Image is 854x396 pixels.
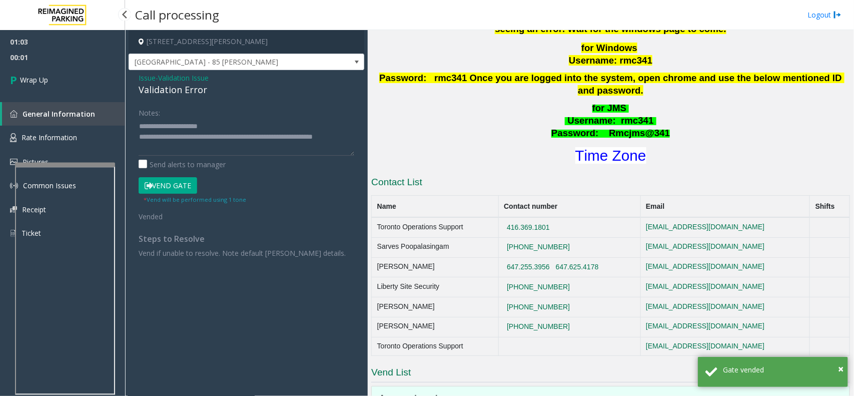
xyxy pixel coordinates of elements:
button: [PHONE_NUMBER] [504,322,573,331]
span: [GEOGRAPHIC_DATA] - 85 [PERSON_NAME] [129,54,317,70]
span: Wrap Up [20,75,48,85]
th: Email [640,196,810,218]
td: [PERSON_NAME] [372,297,498,317]
span: Password: rmc341 Once you are logged into the system, open chrome and use the below mentioned ID ... [379,73,844,96]
span: Username: rmc341 [569,55,652,66]
h3: Contact List [371,176,850,192]
span: Issue [139,73,156,83]
a: Time Zone [575,147,646,164]
h3: Call processing [130,3,224,27]
div: Gate vended [723,364,840,375]
td: Toronto Operations Support [372,217,498,237]
a: [EMAIL_ADDRESS][DOMAIN_NAME] [646,223,764,231]
th: Name [372,196,498,218]
button: 416.369.1801 [504,223,553,232]
div: Validation Error [139,83,354,97]
img: 'icon' [10,159,18,165]
small: Vend will be performed using 1 tone [144,196,246,203]
th: Contact number [498,196,640,218]
img: 'icon' [10,182,18,190]
td: [PERSON_NAME] [372,317,498,337]
h4: [STREET_ADDRESS][PERSON_NAME] [129,30,364,54]
button: [PHONE_NUMBER] [504,283,573,292]
button: [PHONE_NUMBER] [504,303,573,312]
button: 647.255.3956 [504,263,553,272]
img: 'icon' [10,206,17,213]
a: [EMAIL_ADDRESS][DOMAIN_NAME] [646,242,764,250]
h4: Steps to Resolve [139,234,354,244]
a: Logout [807,10,841,20]
button: Close [838,361,843,376]
span: × [838,362,843,375]
img: 'icon' [10,229,17,238]
a: [EMAIL_ADDRESS][DOMAIN_NAME] [646,302,764,310]
a: [EMAIL_ADDRESS][DOMAIN_NAME] [646,282,764,290]
td: Sarves Poopalasingam [372,237,498,257]
td: Toronto Operations Support [372,337,498,356]
span: for Windows [581,43,637,53]
a: [EMAIL_ADDRESS][DOMAIN_NAME] [646,262,764,270]
td: [PERSON_NAME] [372,257,498,277]
td: Liberty Site Security [372,277,498,297]
img: 'icon' [10,110,18,118]
span: for JMS [592,103,626,113]
button: Vend Gate [139,177,197,194]
span: Password: Rmcjms@341 [551,128,670,138]
th: Shifts [810,196,850,218]
span: : rmc341 [613,115,654,126]
span: Vended [139,212,163,221]
label: Send alerts to manager [139,159,226,170]
button: 647.625.4178 [553,263,602,272]
span: General Information [23,109,95,119]
a: [EMAIL_ADDRESS][DOMAIN_NAME] [646,342,764,350]
span: Username [568,115,613,126]
img: logout [833,10,841,20]
a: General Information [2,102,125,126]
span: Pictures [23,157,49,167]
label: Notes: [139,104,160,118]
a: [EMAIL_ADDRESS][DOMAIN_NAME] [646,322,764,330]
span: - [156,73,209,83]
h3: Vend List [371,366,850,382]
button: [PHONE_NUMBER] [504,243,573,252]
p: Vend if unable to resolve. Note default [PERSON_NAME] details. [139,248,354,258]
img: 'icon' [10,133,17,142]
span: Rate Information [22,133,77,142]
span: Validation Issue [158,73,209,83]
